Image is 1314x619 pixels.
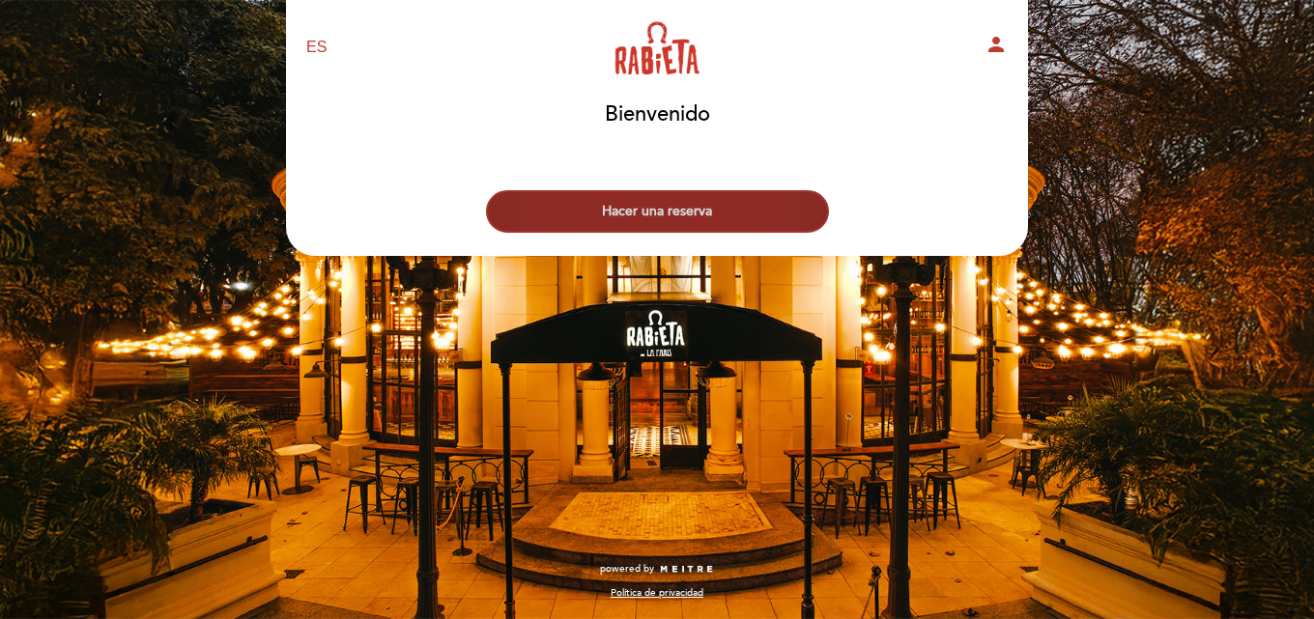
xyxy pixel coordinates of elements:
a: Rabieta [GEOGRAPHIC_DATA] [536,21,778,74]
img: MEITRE [659,565,714,575]
a: Política de privacidad [611,586,703,600]
h1: Bienvenido [605,103,710,127]
span: powered by [600,562,654,576]
button: person [985,33,1008,63]
i: person [985,33,1008,56]
a: powered by [600,562,714,576]
button: Hacer una reserva [486,190,829,233]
